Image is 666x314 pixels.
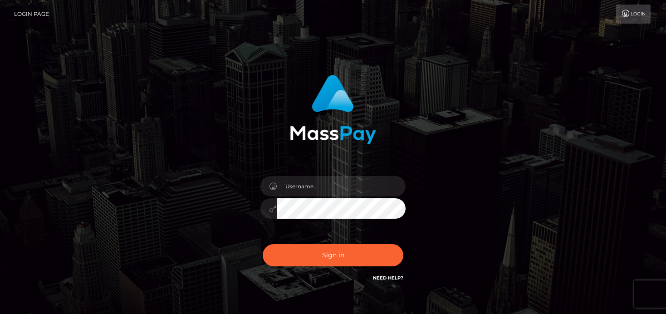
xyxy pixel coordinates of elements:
[616,5,651,24] a: Login
[277,176,406,196] input: Username...
[14,5,49,24] a: Login Page
[373,275,403,281] a: Need Help?
[263,244,403,266] button: Sign in
[290,75,376,144] img: MassPay Login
